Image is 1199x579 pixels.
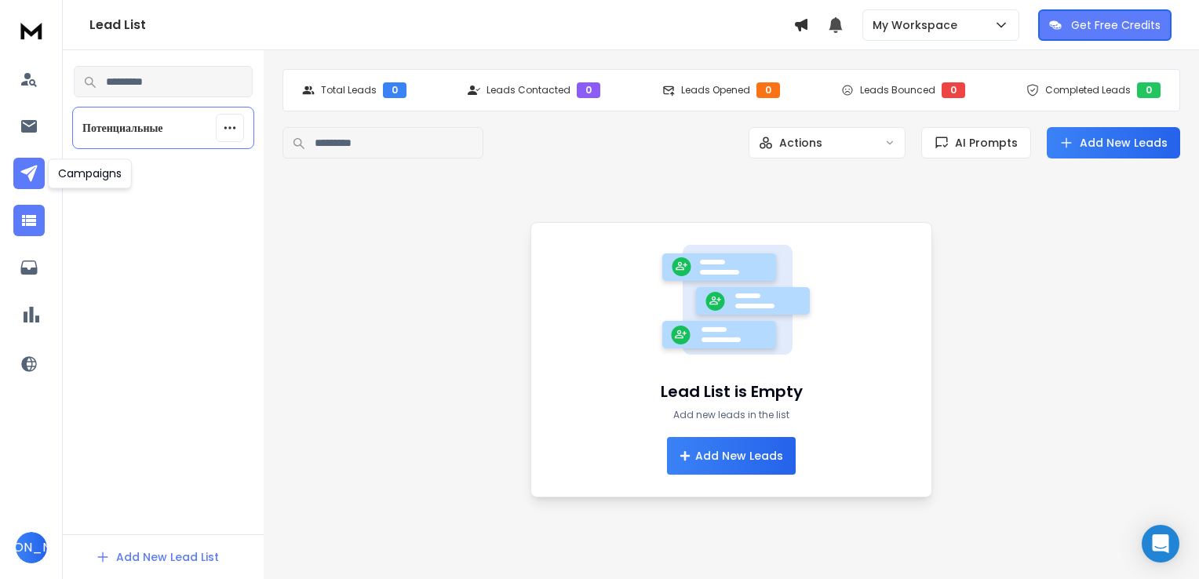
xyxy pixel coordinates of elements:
[1047,127,1180,158] button: Add New Leads
[1059,135,1168,151] a: Add New Leads
[681,84,750,96] p: Leads Opened
[1137,82,1161,98] div: 0
[873,17,964,33] p: My Workspace
[48,158,132,188] div: Campaigns
[577,82,600,98] div: 0
[756,82,780,98] div: 0
[921,127,1031,158] button: AI Prompts
[487,84,570,96] p: Leads Contacted
[83,541,231,573] button: Add New Lead List
[779,135,822,151] p: Actions
[1045,84,1131,96] p: Completed Leads
[383,82,406,98] div: 0
[667,437,796,475] button: Add New Leads
[1038,9,1172,41] button: Get Free Credits
[942,82,965,98] div: 0
[16,532,47,563] button: [PERSON_NAME]
[16,16,47,45] img: logo
[89,16,793,35] h1: Lead List
[673,409,789,421] p: Add new leads in the list
[82,120,163,136] p: Потенциальные
[661,381,803,402] h1: Lead List is Empty
[1071,17,1161,33] p: Get Free Credits
[949,135,1018,151] span: AI Prompts
[1142,525,1179,563] div: Open Intercom Messenger
[860,84,935,96] p: Leads Bounced
[321,84,377,96] p: Total Leads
